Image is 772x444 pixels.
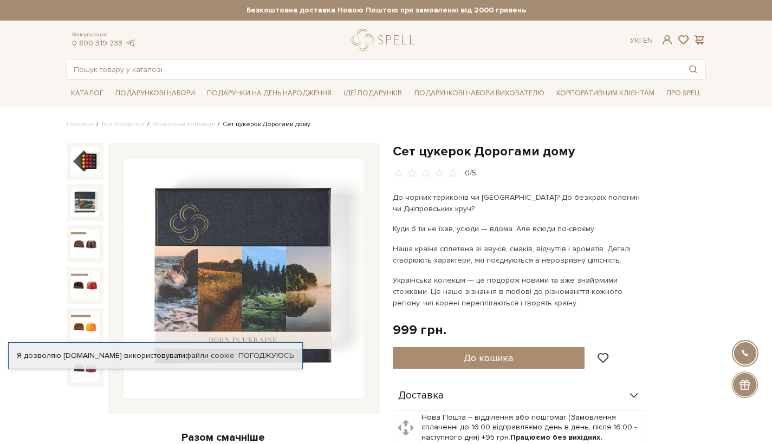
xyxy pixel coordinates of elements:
[393,143,706,160] h1: Сет цукерок Дорогами дому
[67,60,680,79] input: Пошук товару у каталозі
[111,85,199,102] a: Подарункові набори
[552,84,659,102] a: Корпоративним клієнтам
[339,85,406,102] a: Ідеї подарунків
[124,159,364,399] img: Сет цукерок Дорогами дому
[72,31,136,38] span: Консультація:
[152,120,215,128] a: Українська колекція
[393,322,446,338] div: 999 грн.
[398,391,444,401] span: Доставка
[67,5,706,15] strong: Безкоштовна доставка Новою Поштою при замовленні від 2000 гривень
[393,275,647,309] p: Українська колекція — це подорож новими та вже знайомими стежками. Це наше зізнання в любові до р...
[71,230,99,258] img: Сет цукерок Дорогами дому
[393,347,585,369] button: До кошика
[238,351,294,361] a: Погоджуюсь
[639,36,641,45] span: |
[510,433,602,442] b: Працюємо без вихідних.
[125,38,136,48] a: telegram
[9,351,302,361] div: Я дозволяю [DOMAIN_NAME] використовувати
[643,36,653,45] a: En
[464,352,513,364] span: До кошика
[393,223,647,234] p: Куди б ти не їхав, усюди — вдома. Але всюди по-своєму.
[67,120,94,128] a: Головна
[71,271,99,299] img: Сет цукерок Дорогами дому
[680,60,705,79] button: Пошук товару у каталозі
[410,84,549,102] a: Подарункові набори вихователю
[203,85,336,102] a: Подарунки на День народження
[662,85,705,102] a: Про Spell
[71,188,99,217] img: Сет цукерок Дорогами дому
[101,120,145,128] a: Вся продукція
[393,192,647,214] p: До чорних териконів чи [GEOGRAPHIC_DATA]? До безкраїх полонин чи Дніпровських круч?
[72,38,122,48] a: 0 800 319 233
[352,29,419,51] a: logo
[67,85,108,102] a: Каталог
[393,243,647,266] p: Наша країна сплетена зі звуків, смаків, відчуттів і ароматів. Деталі створюють характери, які поє...
[630,36,653,45] div: Ук
[185,351,235,360] a: файли cookie
[71,147,99,175] img: Сет цукерок Дорогами дому
[465,168,476,179] div: 0/5
[215,120,310,129] li: Сет цукерок Дорогами дому
[71,312,99,341] img: Сет цукерок Дорогами дому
